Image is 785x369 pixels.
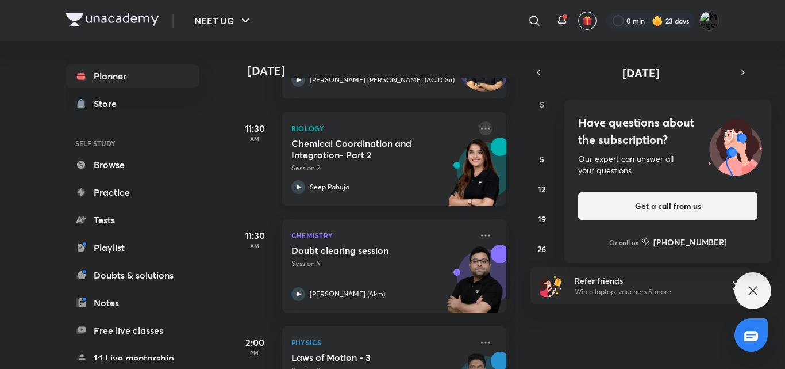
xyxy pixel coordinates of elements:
[533,239,551,258] button: October 26, 2025
[578,153,757,176] div: Our expert can answer all your questions
[737,99,742,110] abbr: Saturday
[66,264,199,287] a: Doubts & solutions
[291,163,472,173] p: Session 2
[232,336,278,349] h5: 2:00
[66,291,199,314] a: Notes
[575,275,716,287] h6: Refer friends
[66,92,199,115] a: Store
[578,114,757,149] h4: Have questions about the subscription?
[232,135,278,142] p: AM
[291,138,434,161] h5: Chemical Coordination and Integration- Part 2
[533,210,551,228] button: October 19, 2025
[66,319,199,342] a: Free live classes
[66,153,199,176] a: Browse
[606,99,610,110] abbr: Tuesday
[443,245,506,324] img: unacademy
[671,99,676,110] abbr: Thursday
[538,214,546,225] abbr: October 19, 2025
[642,236,727,248] a: [PHONE_NUMBER]
[310,289,385,299] p: [PERSON_NAME] (Akm)
[291,352,434,363] h5: Laws of Motion - 3
[232,349,278,356] p: PM
[66,134,199,153] h6: SELF STUDY
[572,99,579,110] abbr: Monday
[291,258,472,269] p: Session 9
[538,184,545,195] abbr: October 12, 2025
[66,13,159,29] a: Company Logo
[699,114,771,176] img: ttu_illustration_new.svg
[575,287,716,297] p: Win a laptop, vouchers & more
[540,274,563,297] img: referral
[578,12,597,30] button: avatar
[699,11,719,31] img: MESSI
[291,121,472,135] p: Biology
[291,245,434,256] h5: Doubt clearing session
[443,138,506,217] img: unacademy
[310,182,349,192] p: Seep Pahuja
[291,336,472,349] p: Physics
[232,242,278,249] p: AM
[248,64,518,78] h4: [DATE]
[94,97,124,111] div: Store
[547,64,735,81] button: [DATE]
[582,16,592,26] img: avatar
[540,154,544,165] abbr: October 5, 2025
[705,99,709,110] abbr: Friday
[232,121,278,135] h5: 11:30
[66,64,199,88] a: Planner
[66,208,199,231] a: Tests
[540,99,544,110] abbr: Sunday
[638,99,646,110] abbr: Wednesday
[609,237,638,248] p: Or call us
[533,180,551,198] button: October 12, 2025
[232,229,278,242] h5: 11:30
[653,236,727,248] h6: [PHONE_NUMBER]
[310,75,455,85] p: [PERSON_NAME] [PERSON_NAME] (ACiD Sir)
[66,236,199,259] a: Playlist
[291,229,472,242] p: Chemistry
[66,13,159,26] img: Company Logo
[622,65,660,81] span: [DATE]
[537,244,546,254] abbr: October 26, 2025
[578,192,757,220] button: Get a call from us
[652,15,663,26] img: streak
[533,150,551,168] button: October 5, 2025
[66,181,199,204] a: Practice
[187,9,259,32] button: NEET UG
